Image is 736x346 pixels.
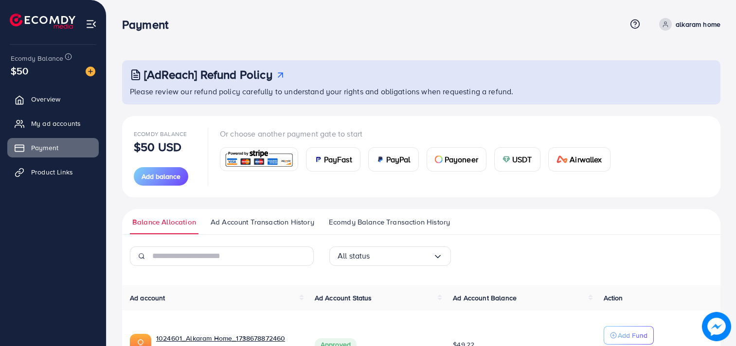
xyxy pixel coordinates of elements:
[314,156,322,163] img: card
[427,147,486,172] a: cardPayoneer
[503,156,510,163] img: card
[86,67,95,76] img: image
[86,18,97,30] img: menu
[31,167,73,177] span: Product Links
[130,86,715,97] p: Please review our refund policy carefully to understand your rights and obligations when requesti...
[386,154,411,165] span: PayPal
[142,172,180,181] span: Add balance
[134,141,181,153] p: $50 USD
[494,147,540,172] a: cardUSDT
[7,162,99,182] a: Product Links
[453,293,517,303] span: Ad Account Balance
[370,248,433,263] input: Search for option
[570,154,602,165] span: Airwallex
[220,128,618,139] p: Or choose another payment gate to start
[676,18,720,30] p: alkaram home
[134,167,188,186] button: Add balance
[31,119,81,128] span: My ad accounts
[144,68,272,82] h3: [AdReach] Refund Policy
[211,217,314,227] span: Ad Account Transaction History
[130,293,165,303] span: Ad account
[512,154,532,165] span: USDT
[11,64,28,78] span: $50
[618,329,647,341] p: Add Fund
[704,314,729,339] img: image
[604,293,623,303] span: Action
[223,149,295,170] img: card
[435,156,443,163] img: card
[134,130,187,138] span: Ecomdy Balance
[338,248,370,263] span: All status
[655,18,720,31] a: alkaram home
[11,53,63,63] span: Ecomdy Balance
[156,333,285,343] a: 1024601_Alkaram Home_1738678872460
[329,246,451,266] div: Search for option
[315,293,372,303] span: Ad Account Status
[377,156,384,163] img: card
[31,143,58,153] span: Payment
[324,154,352,165] span: PayFast
[7,114,99,133] a: My ad accounts
[445,154,478,165] span: Payoneer
[10,14,75,29] img: logo
[368,147,419,172] a: cardPayPal
[306,147,360,172] a: cardPayFast
[220,147,298,171] a: card
[7,89,99,109] a: Overview
[556,156,568,163] img: card
[7,138,99,157] a: Payment
[132,217,196,227] span: Balance Allocation
[329,217,450,227] span: Ecomdy Balance Transaction History
[122,17,176,32] h3: Payment
[31,94,60,104] span: Overview
[604,326,654,345] button: Add Fund
[548,147,610,172] a: cardAirwallex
